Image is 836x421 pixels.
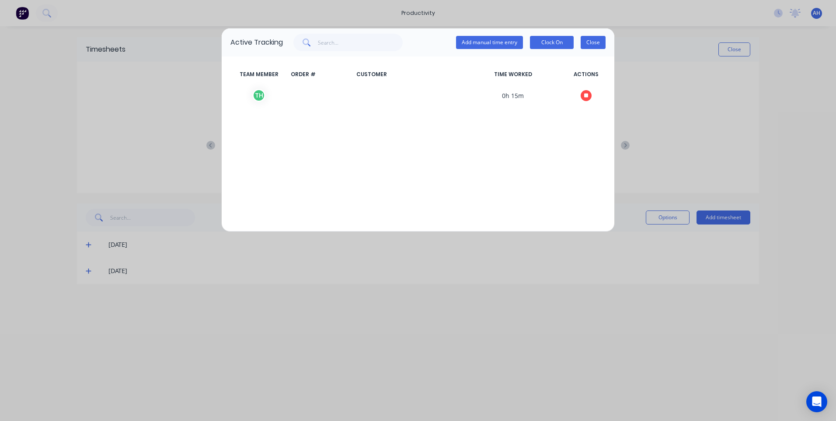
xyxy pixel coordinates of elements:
span: TEAM MEMBER [230,70,287,78]
input: Search... [318,34,403,51]
span: ORDER # [287,70,353,78]
span: ACTIONS [566,70,606,78]
button: Close [581,36,606,49]
div: Active Tracking [230,37,283,48]
button: Clock On [530,36,574,49]
span: CUSTOMER [353,70,460,78]
span: TIME WORKED [460,70,566,78]
button: Add manual time entry [456,36,523,49]
div: Open Intercom Messenger [806,391,827,412]
span: 0h 15m [460,89,566,102]
div: T H [252,89,265,102]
